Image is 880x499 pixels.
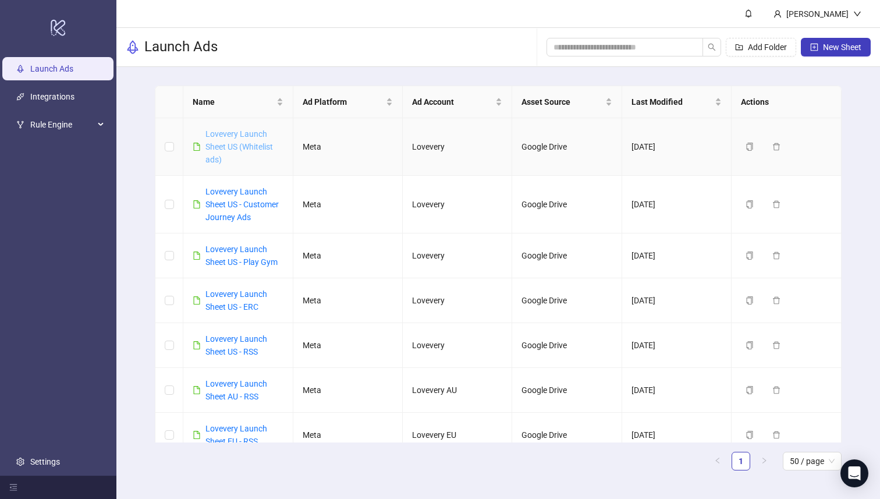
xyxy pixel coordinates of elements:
span: file [193,252,201,260]
span: plus-square [810,43,818,51]
td: Lovevery AU [403,368,512,413]
div: Page Size [783,452,842,470]
th: Actions [732,86,841,118]
span: delete [772,252,780,260]
span: Name [193,95,274,108]
button: Add Folder [726,38,796,56]
span: file [193,143,201,151]
a: Lovevery Launch Sheet US - Play Gym [205,245,278,267]
a: Lovevery Launch Sheet US - Customer Journey Ads [205,187,279,222]
td: Meta [293,413,403,458]
span: Asset Source [521,95,602,108]
span: Ad Platform [303,95,384,108]
span: Last Modified [631,95,712,108]
span: copy [746,341,754,349]
td: Lovevery [403,118,512,176]
td: Google Drive [512,323,622,368]
a: Integrations [30,93,74,102]
span: left [714,457,721,464]
span: copy [746,143,754,151]
td: Lovevery [403,233,512,278]
span: copy [746,252,754,260]
td: Lovevery [403,278,512,323]
span: file [193,200,201,208]
td: Meta [293,118,403,176]
span: file [193,431,201,439]
th: Name [183,86,293,118]
button: left [708,452,727,470]
td: Google Drive [512,278,622,323]
span: delete [772,200,780,208]
div: Open Intercom Messenger [840,459,868,487]
a: Lovevery Launch Sheet US - RSS [205,334,267,356]
td: [DATE] [622,118,732,176]
span: rocket [126,40,140,54]
th: Asset Source [512,86,622,118]
button: right [755,452,773,470]
td: [DATE] [622,233,732,278]
h3: Launch Ads [144,38,218,56]
td: Lovevery [403,323,512,368]
span: user [773,10,782,18]
span: bell [744,9,753,17]
span: Ad Account [412,95,493,108]
a: Lovevery Launch Sheet US (Whitelist ads) [205,129,273,164]
td: [DATE] [622,368,732,413]
td: Meta [293,278,403,323]
span: copy [746,200,754,208]
button: New Sheet [801,38,871,56]
span: delete [772,341,780,349]
th: Ad Account [403,86,512,118]
td: Lovevery EU [403,413,512,458]
td: Meta [293,323,403,368]
span: copy [746,296,754,305]
th: Last Modified [622,86,732,118]
a: Launch Ads [30,65,73,74]
li: Previous Page [708,452,727,470]
a: Settings [30,457,60,466]
span: 50 / page [790,452,835,470]
td: Google Drive [512,176,622,233]
span: file [193,341,201,349]
span: Add Folder [748,43,787,52]
span: folder-add [735,43,743,51]
span: delete [772,296,780,305]
span: down [853,10,861,18]
td: Google Drive [512,118,622,176]
td: Google Drive [512,413,622,458]
td: [DATE] [622,413,732,458]
td: Lovevery [403,176,512,233]
a: Lovevery Launch Sheet US - ERC [205,289,267,312]
td: Meta [293,368,403,413]
span: New Sheet [823,43,861,52]
td: [DATE] [622,323,732,368]
td: [DATE] [622,176,732,233]
span: delete [772,386,780,394]
td: Meta [293,233,403,278]
td: Google Drive [512,368,622,413]
td: Google Drive [512,233,622,278]
span: file [193,386,201,394]
span: search [708,43,716,51]
span: copy [746,386,754,394]
span: Rule Engine [30,114,94,137]
li: Next Page [755,452,773,470]
th: Ad Platform [293,86,403,118]
span: delete [772,143,780,151]
a: 1 [732,452,750,470]
div: [PERSON_NAME] [782,8,853,20]
span: menu-fold [9,483,17,491]
a: Lovevery Launch Sheet EU - RSS [205,424,267,446]
td: [DATE] [622,278,732,323]
span: file [193,296,201,305]
td: Meta [293,176,403,233]
span: right [761,457,768,464]
a: Lovevery Launch Sheet AU - RSS [205,379,267,401]
span: fork [16,121,24,129]
span: copy [746,431,754,439]
span: delete [772,431,780,439]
